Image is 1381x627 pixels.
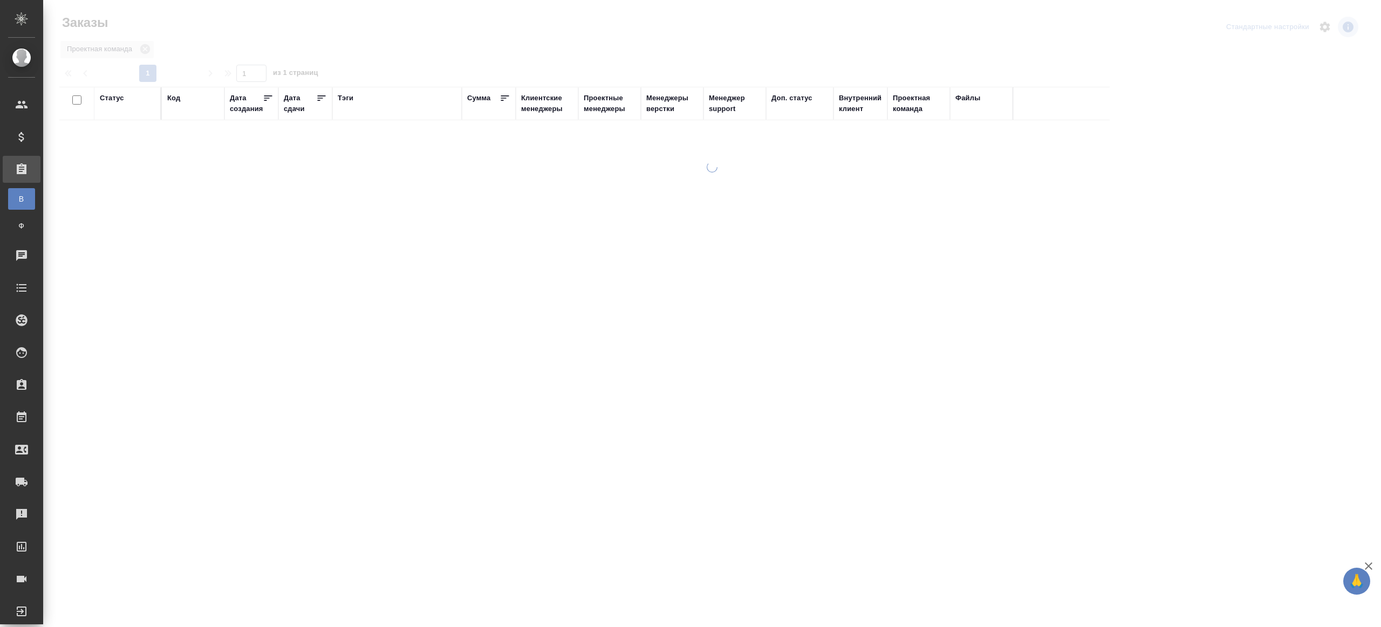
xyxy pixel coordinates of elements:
div: Менеджеры верстки [646,93,698,114]
div: Код [167,93,180,104]
span: Ф [13,221,30,231]
div: Проектные менеджеры [584,93,635,114]
div: Клиентские менеджеры [521,93,573,114]
span: В [13,194,30,204]
div: Тэги [338,93,353,104]
span: 🙏 [1348,570,1366,592]
a: Ф [8,215,35,237]
button: 🙏 [1343,568,1370,595]
div: Проектная команда [893,93,945,114]
div: Статус [100,93,124,104]
div: Дата создания [230,93,263,114]
div: Дата сдачи [284,93,316,114]
div: Доп. статус [771,93,812,104]
div: Сумма [467,93,490,104]
div: Внутренний клиент [839,93,882,114]
div: Файлы [955,93,980,104]
div: Менеджер support [709,93,761,114]
a: В [8,188,35,210]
